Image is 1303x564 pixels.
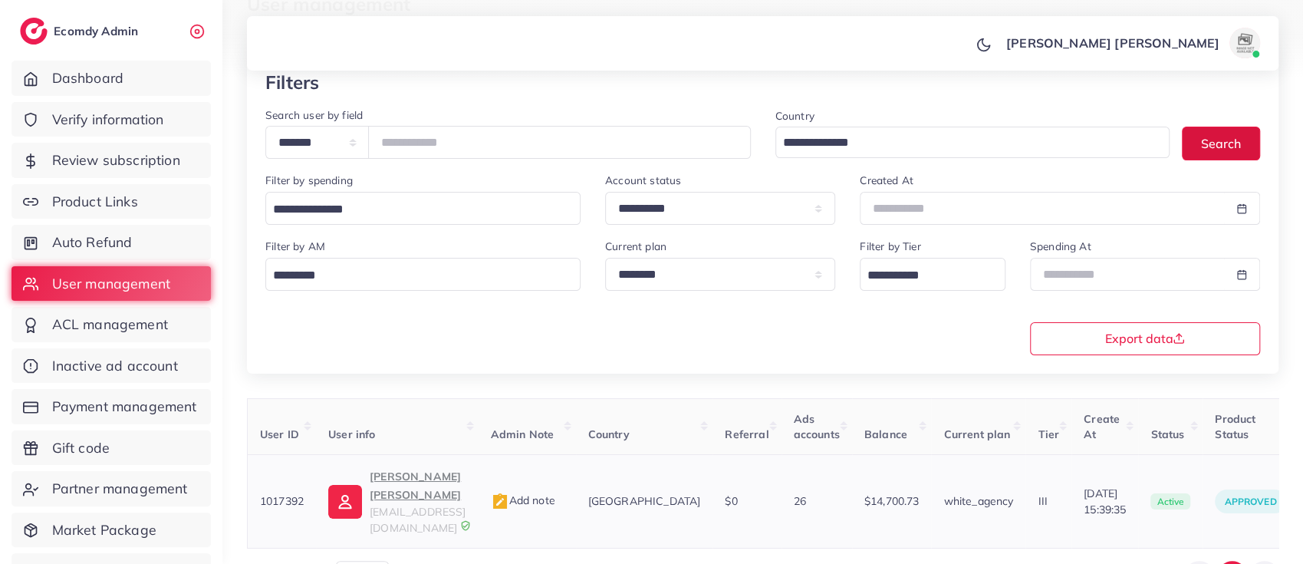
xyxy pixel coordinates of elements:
[20,18,142,45] a: logoEcomdy Admin
[328,485,362,519] img: ic-user-info.36bf1079.svg
[12,266,211,302] a: User management
[370,505,466,534] span: [EMAIL_ADDRESS][DOMAIN_NAME]
[1215,412,1255,441] span: Product Status
[20,18,48,45] img: logo
[52,397,197,417] span: Payment management
[1150,493,1190,510] span: active
[1229,28,1260,58] img: avatar
[998,28,1266,58] a: [PERSON_NAME] [PERSON_NAME]avatar
[268,198,561,222] input: Search for option
[265,258,581,291] div: Search for option
[265,173,353,188] label: Filter by spending
[328,427,375,441] span: User info
[1150,427,1184,441] span: Status
[860,239,920,254] label: Filter by Tier
[943,494,1013,508] span: white_agency
[12,471,211,506] a: Partner management
[12,430,211,466] a: Gift code
[588,427,630,441] span: Country
[52,110,164,130] span: Verify information
[12,307,211,342] a: ACL management
[775,127,1170,158] div: Search for option
[1182,127,1260,160] button: Search
[260,494,304,508] span: 1017392
[12,389,211,424] a: Payment management
[52,520,156,540] span: Market Package
[1030,239,1091,254] label: Spending At
[1038,427,1059,441] span: Tier
[460,520,471,531] img: 9CAL8B2pu8EFxCJHYAAAAldEVYdGRhdGU6Y3JlYXRlADIwMjItMTItMDlUMDQ6NTg6MzkrMDA6MDBXSlgLAAAAJXRFWHRkYXR...
[370,467,466,504] p: [PERSON_NAME] [PERSON_NAME]
[12,348,211,384] a: Inactive ad account
[52,68,123,88] span: Dashboard
[778,131,1150,155] input: Search for option
[725,494,737,508] span: $0
[588,494,701,508] span: [GEOGRAPHIC_DATA]
[860,258,1005,291] div: Search for option
[794,494,806,508] span: 26
[52,438,110,458] span: Gift code
[1084,486,1126,517] span: [DATE] 15:39:35
[862,264,985,288] input: Search for option
[265,107,363,123] label: Search user by field
[54,24,142,38] h2: Ecomdy Admin
[864,427,907,441] span: Balance
[12,225,211,260] a: Auto Refund
[12,184,211,219] a: Product Links
[1006,34,1219,52] p: [PERSON_NAME] [PERSON_NAME]
[265,192,581,225] div: Search for option
[12,61,211,96] a: Dashboard
[775,108,814,124] label: Country
[491,427,554,441] span: Admin Note
[52,274,170,294] span: User management
[605,239,666,254] label: Current plan
[12,102,211,137] a: Verify information
[1038,494,1047,508] span: III
[1030,322,1260,355] button: Export data
[52,192,138,212] span: Product Links
[1104,332,1185,345] span: Export data
[1084,412,1120,441] span: Create At
[268,264,561,288] input: Search for option
[52,233,133,252] span: Auto Refund
[265,71,319,94] h3: Filters
[260,427,299,441] span: User ID
[725,427,768,441] span: Referral
[491,493,555,507] span: Add note
[860,173,913,188] label: Created At
[328,467,466,536] a: [PERSON_NAME] [PERSON_NAME][EMAIL_ADDRESS][DOMAIN_NAME]
[943,427,1010,441] span: Current plan
[864,494,920,508] span: $14,700.73
[605,173,681,188] label: Account status
[52,150,180,170] span: Review subscription
[12,513,211,548] a: Market Package
[52,356,178,376] span: Inactive ad account
[491,493,509,511] img: admin_note.cdd0b510.svg
[52,315,168,335] span: ACL management
[12,143,211,178] a: Review subscription
[265,239,325,254] label: Filter by AM
[1224,496,1276,507] span: approved
[52,479,188,499] span: Partner management
[794,412,840,441] span: Ads accounts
